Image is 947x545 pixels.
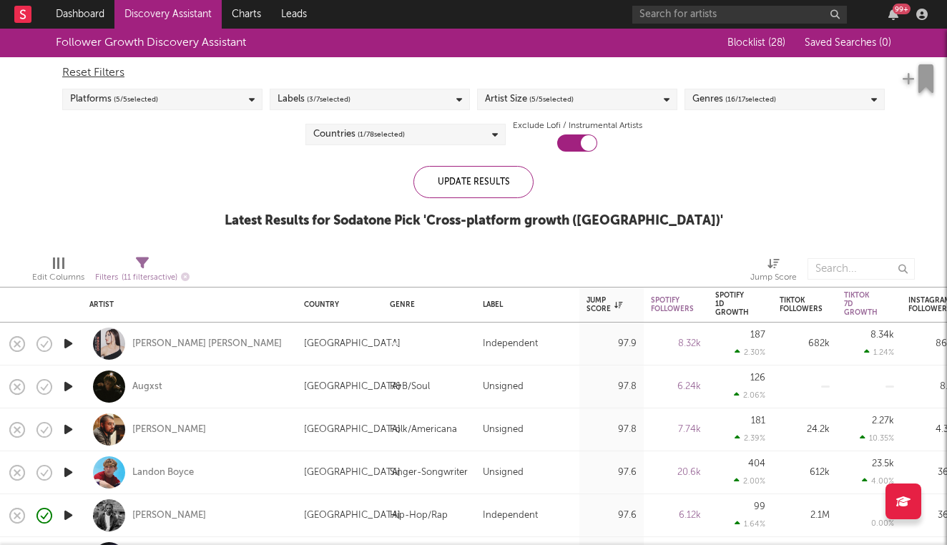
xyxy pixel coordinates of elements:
div: Reset Filters [62,64,885,82]
input: Search... [808,258,915,280]
div: Update Results [413,166,534,198]
div: Label [483,300,565,309]
div: 187 [750,330,765,340]
div: Edit Columns [32,269,84,286]
div: Unsigned [483,378,524,396]
div: Filters(11 filters active) [95,251,190,293]
div: Latest Results for Sodatone Pick ' Cross-platform growth ([GEOGRAPHIC_DATA]) ' [225,212,723,230]
div: Spotify 1D Growth [715,291,749,317]
span: ( 0 ) [879,38,891,48]
div: 6.24k [651,378,701,396]
div: Genre [390,300,461,309]
div: 4.00 % [862,476,894,486]
span: ( 16 / 17 selected) [725,91,776,108]
div: 99 [754,502,765,511]
div: 126 [750,373,765,383]
div: 7.74k [651,421,701,438]
div: Unsigned [483,464,524,481]
div: [GEOGRAPHIC_DATA] [304,507,401,524]
div: Hip-Hop/Rap [390,507,448,524]
a: Augxst [132,380,162,393]
div: Unsigned [483,421,524,438]
div: 97.9 [587,335,637,353]
div: Jump Score [750,269,797,286]
div: Tiktok 7D Growth [844,291,878,317]
div: Edit Columns [32,251,84,293]
div: 612k [780,464,830,481]
div: [GEOGRAPHIC_DATA] [304,378,401,396]
div: 404 [748,459,765,468]
div: [GEOGRAPHIC_DATA] [304,464,401,481]
div: Artist Size [485,91,574,108]
div: Country [304,300,368,309]
a: [PERSON_NAME] [132,423,206,436]
div: Independent [483,507,538,524]
div: 23.5k [872,459,894,468]
a: Landon Boyce [132,466,194,479]
div: Spotify Followers [651,296,694,313]
div: 0.00 % [871,520,894,528]
div: Genres [692,91,776,108]
span: Saved Searches [805,38,891,48]
div: 2.1M [780,507,830,524]
div: Platforms [70,91,158,108]
div: 181 [751,416,765,426]
div: 97.6 [587,464,637,481]
button: 99+ [888,9,898,20]
div: 2.39 % [735,433,765,443]
div: Follower Growth Discovery Assistant [56,34,246,51]
div: Filters [95,269,190,287]
input: Search for artists [632,6,847,24]
div: 99 + [893,4,911,14]
div: 24.2k [780,421,830,438]
span: ( 5 / 5 selected) [114,91,158,108]
label: Exclude Lofi / Instrumental Artists [513,117,642,134]
div: 2.06 % [734,391,765,400]
div: 2.30 % [735,348,765,357]
div: [GEOGRAPHIC_DATA] [304,421,401,438]
div: Jump Score [587,296,622,313]
div: Countries [313,126,405,143]
div: Jump Score [750,251,797,293]
div: Artist [89,300,283,309]
button: Saved Searches (0) [800,37,891,49]
div: Independent [483,335,538,353]
span: ( 11 filters active) [122,274,177,282]
div: R&B/Soul [390,378,430,396]
div: 97.8 [587,421,637,438]
a: [PERSON_NAME] [PERSON_NAME] [132,338,282,350]
span: ( 28 ) [768,38,785,48]
div: 2.27k [872,416,894,426]
span: ( 1 / 78 selected) [358,126,405,143]
div: 8.34k [870,330,894,340]
div: 20.6k [651,464,701,481]
a: [PERSON_NAME] [132,509,206,522]
div: 97.8 [587,378,637,396]
div: Folk/Americana [390,421,457,438]
div: 8.32k [651,335,701,353]
div: Tiktok Followers [780,296,823,313]
span: ( 3 / 7 selected) [307,91,350,108]
div: 97.6 [587,507,637,524]
span: Blocklist [727,38,785,48]
div: [GEOGRAPHIC_DATA] [304,335,401,353]
div: 1.64 % [735,519,765,529]
span: ( 5 / 5 selected) [529,91,574,108]
div: Singer-Songwriter [390,464,468,481]
div: 2.00 % [734,476,765,486]
div: 6.12k [651,507,701,524]
div: 682k [780,335,830,353]
div: Labels [278,91,350,108]
div: 10.35 % [860,433,894,443]
div: 1.24 % [864,348,894,357]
